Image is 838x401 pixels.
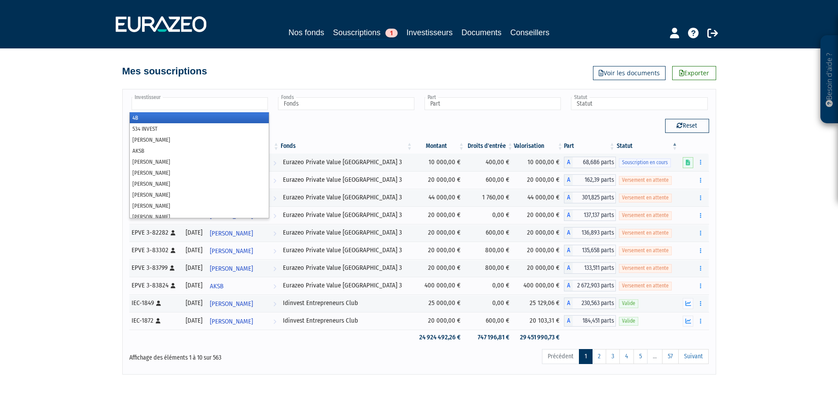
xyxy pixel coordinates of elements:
div: Eurazeo Private Value [GEOGRAPHIC_DATA] 3 [283,281,410,290]
span: 68,686 parts [573,157,616,168]
td: 24 924 492,26 € [413,330,465,345]
span: [PERSON_NAME] [210,261,253,277]
a: Nos fonds [289,26,324,39]
a: Conseillers [510,26,549,39]
div: Eurazeo Private Value [GEOGRAPHIC_DATA] 3 [283,210,410,220]
span: Valide [619,317,638,325]
td: 600,00 € [465,171,514,189]
a: 3 [606,349,620,364]
a: [PERSON_NAME] [206,259,280,277]
a: [PERSON_NAME] [206,312,280,330]
td: 0,00 € [465,206,514,224]
div: [DATE] [185,316,203,325]
td: 400 000,00 € [514,277,564,294]
td: 20 000,00 € [514,171,564,189]
th: Statut : activer pour trier la colonne par ordre d&eacute;croissant [616,139,679,154]
td: 20 103,31 € [514,312,564,330]
i: [Français] Personne physique [171,230,176,235]
td: 600,00 € [465,312,514,330]
li: [PERSON_NAME] [130,134,269,145]
td: 0,00 € [465,294,514,312]
i: Voir l'investisseur [273,155,276,171]
td: 20 000,00 € [413,242,465,259]
img: 1732889491-logotype_eurazeo_blanc_rvb.png [116,16,206,32]
a: 1 [579,349,593,364]
a: Investisseurs [406,26,453,39]
span: Versement en attente [619,176,672,184]
td: 0,00 € [465,277,514,294]
td: 44 000,00 € [413,189,465,206]
li: AKSB [130,145,269,156]
span: 136,893 parts [573,227,616,239]
a: Souscriptions1 [333,26,398,40]
td: 400,00 € [465,154,514,171]
span: 135,658 parts [573,245,616,256]
td: 747 196,81 € [465,330,514,345]
span: A [564,298,573,309]
span: 2 672,903 parts [573,280,616,291]
td: 400 000,00 € [413,277,465,294]
td: 10 000,00 € [413,154,465,171]
span: [PERSON_NAME] [210,296,253,312]
li: 4B [130,112,269,123]
div: A - Idinvest Entrepreneurs Club [564,315,616,327]
i: [Français] Personne physique [170,265,175,271]
span: A [564,210,573,221]
div: A - Eurazeo Private Value Europe 3 [564,192,616,203]
div: A - Eurazeo Private Value Europe 3 [564,227,616,239]
td: 20 000,00 € [413,224,465,242]
span: Souscription en cours [619,158,671,167]
a: [PERSON_NAME] [206,242,280,259]
i: [Français] Personne physique [156,301,161,306]
i: Voir l'investisseur [273,313,276,330]
td: 20 000,00 € [413,206,465,224]
a: Voir les documents [593,66,666,80]
span: Versement en attente [619,282,672,290]
li: [PERSON_NAME] [130,178,269,189]
li: 534 INVEST [130,123,269,134]
span: A [564,174,573,186]
div: EPVE 3-83824 [132,281,179,290]
td: 29 451 990,73 € [514,330,564,345]
div: [DATE] [185,281,203,290]
span: 184,451 parts [573,315,616,327]
li: [PERSON_NAME] [130,189,269,200]
span: Versement en attente [619,194,672,202]
span: Versement en attente [619,246,672,255]
span: 1 [385,29,398,37]
td: 800,00 € [465,259,514,277]
td: 20 000,00 € [413,171,465,189]
div: [DATE] [185,263,203,272]
li: [PERSON_NAME] [130,167,269,178]
div: Eurazeo Private Value [GEOGRAPHIC_DATA] 3 [283,175,410,184]
span: 230,563 parts [573,298,616,309]
li: [PERSON_NAME] [130,211,269,222]
i: Voir l'investisseur [273,190,276,206]
div: Eurazeo Private Value [GEOGRAPHIC_DATA] 3 [283,228,410,237]
td: 20 000,00 € [413,312,465,330]
span: Versement en attente [619,211,672,220]
td: 20 000,00 € [514,242,564,259]
i: Voir l'investisseur [273,296,276,312]
span: A [564,245,573,256]
i: Voir l'investisseur [273,225,276,242]
a: [PERSON_NAME] [206,224,280,242]
span: 137,137 parts [573,210,616,221]
div: Eurazeo Private Value [GEOGRAPHIC_DATA] 3 [283,246,410,255]
td: 44 000,00 € [514,189,564,206]
p: Besoin d'aide ? [824,40,834,119]
span: 301,825 parts [573,192,616,203]
i: Voir l'investisseur [273,278,276,294]
div: EPVE 3-83302 [132,246,179,255]
i: Voir l'investisseur [273,208,276,224]
td: 25 000,00 € [413,294,465,312]
span: A [564,227,573,239]
i: [Français] Personne physique [171,248,176,253]
span: A [564,157,573,168]
i: [Français] Personne physique [171,283,176,288]
i: [Français] Personne physique [156,318,161,324]
td: 20 000,00 € [514,259,564,277]
a: Documents [461,26,501,39]
span: A [564,192,573,203]
span: [PERSON_NAME] [210,225,253,242]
